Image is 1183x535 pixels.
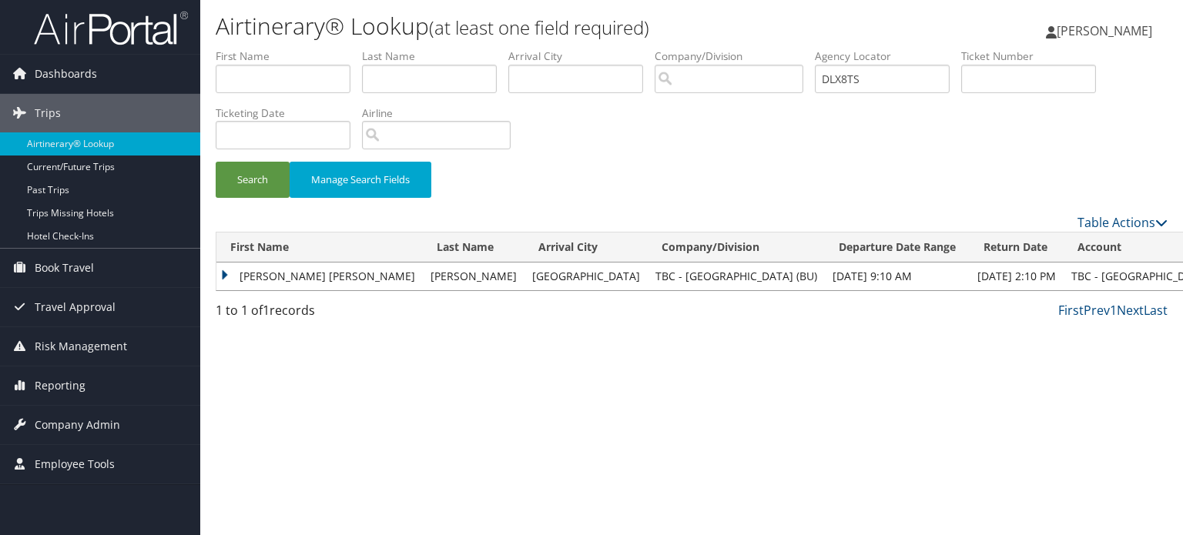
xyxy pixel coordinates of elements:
[35,288,116,326] span: Travel Approval
[815,48,961,64] label: Agency Locator
[1077,214,1168,231] a: Table Actions
[35,249,94,287] span: Book Travel
[970,232,1064,262] th: Return Date: activate to sort column ascending
[35,327,127,366] span: Risk Management
[34,10,188,46] img: airportal-logo.png
[362,105,522,121] label: Airline
[1058,302,1084,319] a: First
[1057,22,1152,39] span: [PERSON_NAME]
[524,232,648,262] th: Arrival City: activate to sort column ascending
[362,48,508,64] label: Last Name
[216,262,423,290] td: [PERSON_NAME] [PERSON_NAME]
[216,48,362,64] label: First Name
[970,262,1064,290] td: [DATE] 2:10 PM
[524,262,648,290] td: [GEOGRAPHIC_DATA]
[825,232,970,262] th: Departure Date Range: activate to sort column ascending
[655,48,815,64] label: Company/Division
[423,232,524,262] th: Last Name: activate to sort column ascending
[35,94,61,132] span: Trips
[216,162,290,198] button: Search
[290,162,431,198] button: Manage Search Fields
[35,366,85,405] span: Reporting
[508,48,655,64] label: Arrival City
[423,262,524,290] td: [PERSON_NAME]
[1117,302,1144,319] a: Next
[35,406,120,444] span: Company Admin
[216,301,437,327] div: 1 to 1 of records
[1110,302,1117,319] a: 1
[35,55,97,93] span: Dashboards
[1046,8,1168,54] a: [PERSON_NAME]
[825,262,970,290] td: [DATE] 9:10 AM
[216,105,362,121] label: Ticketing Date
[429,15,649,40] small: (at least one field required)
[263,302,270,319] span: 1
[1144,302,1168,319] a: Last
[1084,302,1110,319] a: Prev
[216,232,423,262] th: First Name: activate to sort column ascending
[648,232,825,262] th: Company/Division
[35,445,115,483] span: Employee Tools
[648,262,825,290] td: TBC - [GEOGRAPHIC_DATA] (BU)
[216,10,850,42] h1: Airtinerary® Lookup
[961,48,1108,64] label: Ticket Number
